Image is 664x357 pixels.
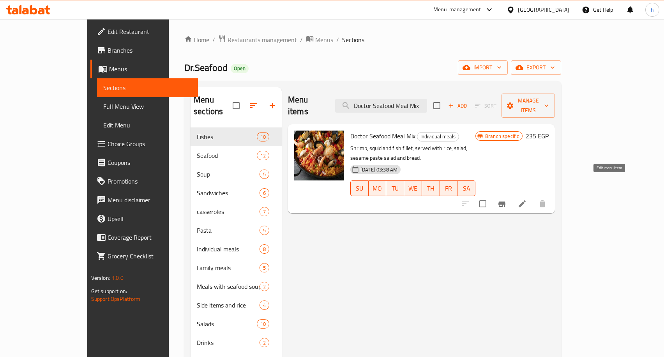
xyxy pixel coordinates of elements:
[422,180,440,196] button: TH
[404,180,422,196] button: WE
[288,94,326,117] h2: Menu items
[443,183,455,194] span: FR
[197,188,260,198] span: Sandwiches
[445,100,470,112] span: Add item
[651,5,654,14] span: h
[260,208,269,216] span: 7
[257,319,269,329] div: items
[257,320,269,328] span: 10
[108,177,192,186] span: Promotions
[260,189,269,197] span: 6
[191,258,282,277] div: Family meals5
[493,194,511,213] button: Branch-specific-item
[108,214,192,223] span: Upsell
[518,5,569,14] div: [GEOGRAPHIC_DATA]
[464,63,502,72] span: import
[191,127,282,146] div: Fishes10
[447,101,468,110] span: Add
[197,226,260,235] span: Pasta
[191,221,282,240] div: Pasta5
[260,338,269,347] div: items
[97,97,198,116] a: Full Menu View
[90,41,198,60] a: Branches
[257,132,269,141] div: items
[260,226,269,235] div: items
[526,131,549,141] h6: 235 EGP
[191,333,282,352] div: Drinks2
[511,60,561,75] button: export
[197,263,260,272] span: Family meals
[231,64,249,73] div: Open
[197,132,256,141] div: Fishes
[109,64,192,74] span: Menus
[445,100,470,112] button: Add
[191,315,282,333] div: Salads10
[482,133,522,140] span: Branch specific
[260,282,269,291] div: items
[197,300,260,310] span: Side items and rice
[90,247,198,265] a: Grocery Checklist
[108,251,192,261] span: Grocery Checklist
[458,60,508,75] button: import
[90,228,198,247] a: Coverage Report
[475,196,491,212] span: Select to update
[244,96,263,115] span: Sort sections
[260,339,269,346] span: 2
[197,207,260,216] div: casseroles
[429,97,445,114] span: Select section
[533,194,552,213] button: delete
[197,319,256,329] span: Salads
[508,96,549,115] span: Manage items
[260,264,269,272] span: 5
[108,158,192,167] span: Coupons
[197,151,256,160] span: Seafood
[350,130,415,142] span: Doctor Seafood Meal Mix
[350,180,369,196] button: SU
[197,282,260,291] span: Meals with seafood soup
[90,22,198,41] a: Edit Restaurant
[257,133,269,141] span: 10
[212,35,215,44] li: /
[407,183,419,194] span: WE
[257,151,269,160] div: items
[457,180,475,196] button: SA
[108,46,192,55] span: Branches
[260,283,269,290] span: 2
[260,246,269,253] span: 8
[197,170,260,179] span: Soup
[103,83,192,92] span: Sections
[440,180,458,196] button: FR
[263,96,282,115] button: Add section
[372,183,383,194] span: MO
[386,180,404,196] button: TU
[90,172,198,191] a: Promotions
[231,65,249,72] span: Open
[260,227,269,234] span: 5
[369,180,387,196] button: MO
[300,35,303,44] li: /
[191,296,282,315] div: Side items and rice4
[191,165,282,184] div: Soup5
[108,139,192,148] span: Choice Groups
[184,59,228,76] span: Dr.Seafood
[502,94,555,118] button: Manage items
[191,240,282,258] div: Individual meals8
[90,153,198,172] a: Coupons
[197,338,260,347] span: Drinks
[197,244,260,254] span: Individual meals
[260,300,269,310] div: items
[425,183,437,194] span: TH
[194,94,233,117] h2: Menu sections
[97,78,198,97] a: Sections
[260,302,269,309] span: 4
[108,27,192,36] span: Edit Restaurant
[433,5,481,14] div: Menu-management
[191,202,282,221] div: casseroles7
